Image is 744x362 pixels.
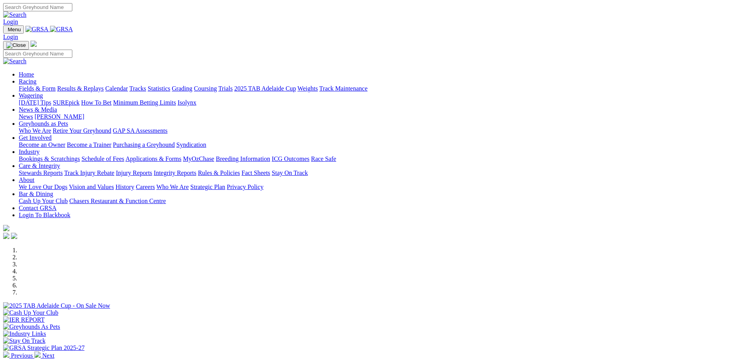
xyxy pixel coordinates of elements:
a: Fact Sheets [242,169,270,176]
a: Strategic Plan [190,184,225,190]
a: Login [3,34,18,40]
a: [PERSON_NAME] [34,113,84,120]
a: Cash Up Your Club [19,198,68,204]
a: GAP SA Assessments [113,127,168,134]
div: Wagering [19,99,741,106]
span: Next [42,352,54,359]
img: chevron-left-pager-white.svg [3,351,9,358]
div: News & Media [19,113,741,120]
a: News [19,113,33,120]
div: Get Involved [19,141,741,148]
a: Fields & Form [19,85,56,92]
img: Close [6,42,26,48]
a: Care & Integrity [19,162,60,169]
a: Stay On Track [272,169,308,176]
a: Login To Blackbook [19,212,70,218]
a: Who We Are [19,127,51,134]
img: GRSA Strategic Plan 2025-27 [3,344,84,351]
a: Rules & Policies [198,169,240,176]
img: IER REPORT [3,316,45,323]
div: Industry [19,155,741,162]
div: Racing [19,85,741,92]
a: About [19,177,34,183]
a: Track Injury Rebate [64,169,114,176]
a: Statistics [148,85,170,92]
img: Cash Up Your Club [3,309,58,316]
a: Become a Trainer [67,141,111,148]
img: twitter.svg [11,233,17,239]
a: MyOzChase [183,155,214,162]
img: logo-grsa-white.png [3,225,9,231]
a: Schedule of Fees [81,155,124,162]
input: Search [3,50,72,58]
a: Injury Reports [116,169,152,176]
img: facebook.svg [3,233,9,239]
button: Toggle navigation [3,41,29,50]
a: We Love Our Dogs [19,184,67,190]
a: Syndication [176,141,206,148]
img: Search [3,58,27,65]
img: Stay On Track [3,337,45,344]
a: Tracks [129,85,146,92]
a: Track Maintenance [319,85,368,92]
div: Greyhounds as Pets [19,127,741,134]
a: Chasers Restaurant & Function Centre [69,198,166,204]
a: Contact GRSA [19,205,56,211]
span: Menu [8,27,21,32]
img: GRSA [50,26,73,33]
a: Wagering [19,92,43,99]
a: Bar & Dining [19,191,53,197]
a: Next [34,352,54,359]
img: logo-grsa-white.png [30,41,37,47]
a: Privacy Policy [227,184,264,190]
span: Previous [11,352,33,359]
a: Calendar [105,85,128,92]
a: [DATE] Tips [19,99,51,106]
img: 2025 TAB Adelaide Cup - On Sale Now [3,302,110,309]
a: Applications & Forms [125,155,181,162]
a: Get Involved [19,134,52,141]
div: About [19,184,741,191]
img: Industry Links [3,330,46,337]
a: Grading [172,85,192,92]
a: Racing [19,78,36,85]
a: Become an Owner [19,141,65,148]
a: Bookings & Scratchings [19,155,80,162]
button: Toggle navigation [3,25,24,34]
a: Previous [3,352,34,359]
a: Race Safe [311,155,336,162]
a: Careers [136,184,155,190]
a: Trials [218,85,233,92]
div: Bar & Dining [19,198,741,205]
a: Greyhounds as Pets [19,120,68,127]
img: Greyhounds As Pets [3,323,60,330]
a: Integrity Reports [154,169,196,176]
div: Care & Integrity [19,169,741,177]
a: Weights [298,85,318,92]
a: News & Media [19,106,57,113]
img: chevron-right-pager-white.svg [34,351,41,358]
a: Isolynx [177,99,196,106]
a: Breeding Information [216,155,270,162]
a: Who We Are [156,184,189,190]
a: Minimum Betting Limits [113,99,176,106]
a: Industry [19,148,39,155]
img: GRSA [25,26,48,33]
a: How To Bet [81,99,112,106]
a: Results & Replays [57,85,104,92]
a: History [115,184,134,190]
a: SUREpick [53,99,79,106]
a: Vision and Values [69,184,114,190]
a: Purchasing a Greyhound [113,141,175,148]
input: Search [3,3,72,11]
a: Stewards Reports [19,169,63,176]
a: Home [19,71,34,78]
img: Search [3,11,27,18]
a: Coursing [194,85,217,92]
a: 2025 TAB Adelaide Cup [234,85,296,92]
a: Login [3,18,18,25]
a: Retire Your Greyhound [53,127,111,134]
a: ICG Outcomes [272,155,309,162]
